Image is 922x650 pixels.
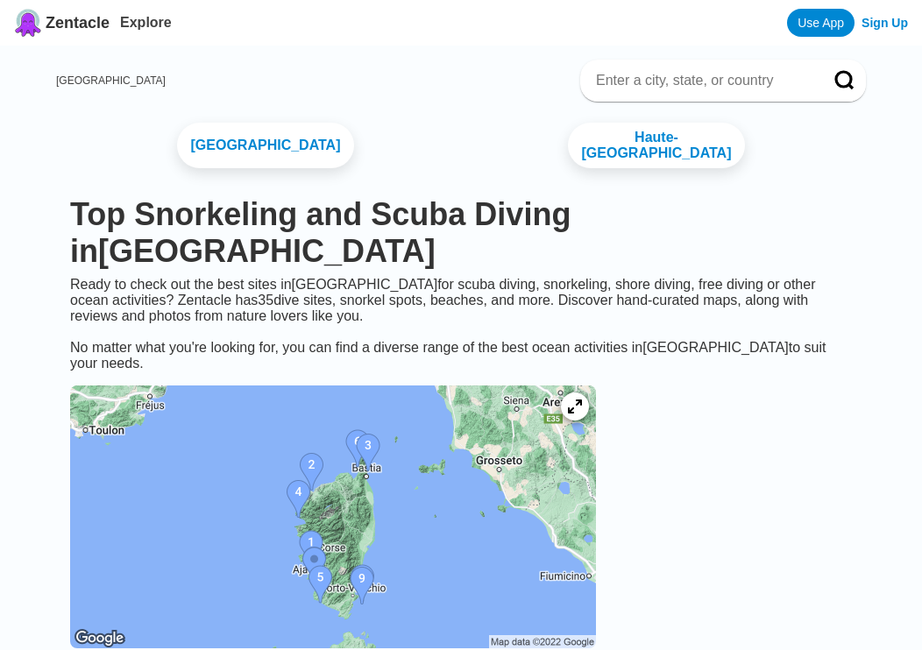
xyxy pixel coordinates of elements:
[177,123,355,168] a: [GEOGRAPHIC_DATA]
[70,196,852,270] h1: Top Snorkeling and Scuba Diving in [GEOGRAPHIC_DATA]
[70,385,596,648] img: Corsica dive site map
[56,277,866,371] div: Ready to check out the best sites in [GEOGRAPHIC_DATA] for scuba diving, snorkeling, shore diving...
[56,74,166,87] a: [GEOGRAPHIC_DATA]
[787,9,855,37] a: Use App
[46,14,110,32] span: Zentacle
[14,9,42,37] img: Zentacle logo
[568,123,746,168] a: Haute-[GEOGRAPHIC_DATA]
[14,9,110,37] a: Zentacle logoZentacle
[862,16,908,30] a: Sign Up
[594,72,810,89] input: Enter a city, state, or country
[120,15,172,30] a: Explore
